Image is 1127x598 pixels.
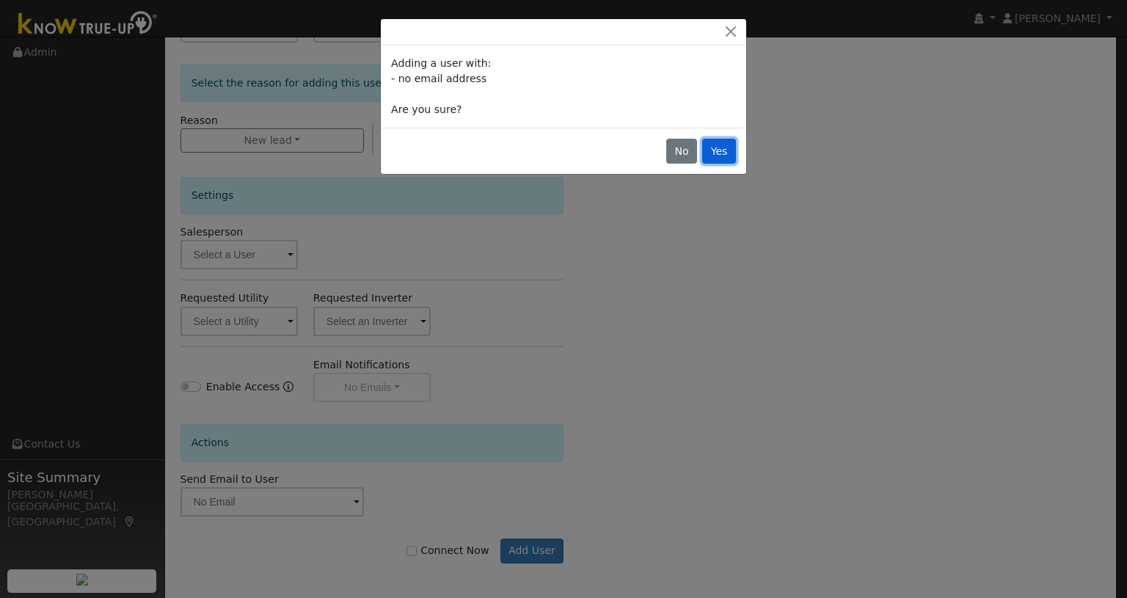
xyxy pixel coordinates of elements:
span: Are you sure? [391,103,462,115]
span: - no email address [391,73,486,84]
button: No [666,139,697,164]
span: Adding a user with: [391,57,491,69]
button: Yes [702,139,736,164]
button: Close [721,24,741,40]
